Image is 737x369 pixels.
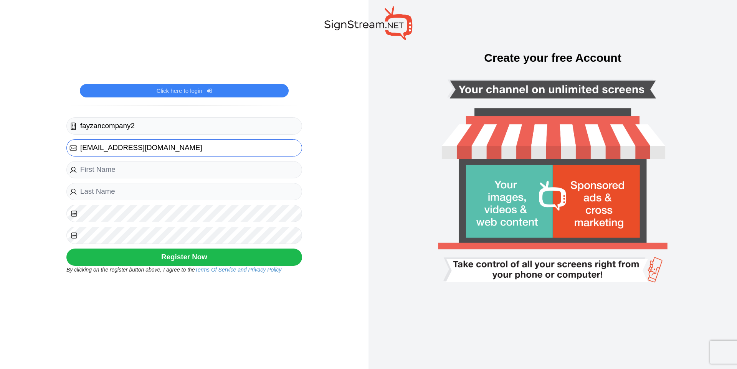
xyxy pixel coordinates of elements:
[157,87,212,95] a: Click here to login
[66,161,302,178] input: First Name
[699,332,737,369] iframe: Chat Widget
[195,267,282,273] a: Terms Of Service and Privacy Policy
[66,117,302,135] input: Company Name
[66,139,302,156] input: Email
[324,6,413,40] img: SignStream.NET
[66,267,282,273] i: By clicking on the register button above, I agree to the
[376,52,729,64] h3: Create your free Account
[411,27,694,342] img: Smart tv login
[66,183,302,200] input: Last Name
[66,249,302,266] button: Register Now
